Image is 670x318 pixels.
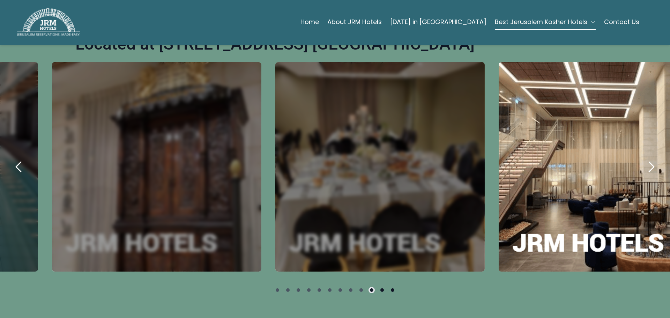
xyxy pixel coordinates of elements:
button: next [639,155,663,179]
button: previous [7,155,31,179]
button: Best Jerusalem Kosher Hotels [495,15,596,29]
img: JRM Hotels [17,8,80,36]
a: About JRM Hotels [327,15,382,29]
a: Contact Us [604,15,639,29]
span: Best Jerusalem Kosher Hotels [495,17,587,27]
a: [DATE] in [GEOGRAPHIC_DATA] [390,15,486,29]
a: Home [300,15,319,29]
